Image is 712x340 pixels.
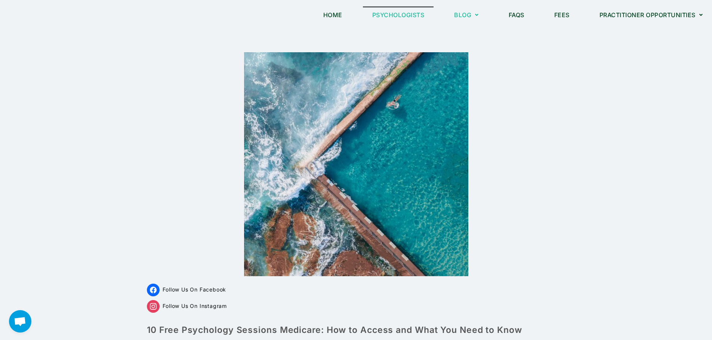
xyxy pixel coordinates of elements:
a: Blog [445,6,488,24]
a: FAQs [499,6,534,24]
h1: 10 Free Psychology Sessions Medicare: How to Access and What You Need to Know [147,324,565,336]
div: Open chat [9,310,31,333]
a: Follow Us On Facebook [147,286,226,293]
a: Follow Us On Instagram [147,303,227,309]
a: Psychologists [363,6,434,24]
span: Follow Us On Instagram [163,303,227,309]
a: Home [314,6,352,24]
span: Follow Us On Facebook [163,286,226,293]
a: Fees [545,6,579,24]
